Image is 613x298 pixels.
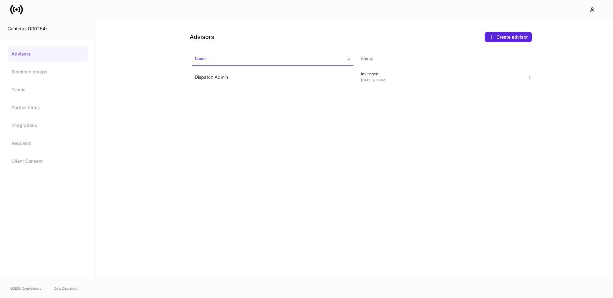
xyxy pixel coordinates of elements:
[190,66,356,88] td: Dispatch Admin
[489,34,528,40] div: Create advisor
[8,153,88,169] a: Client Consent
[8,26,88,32] div: Centeras (100254)
[361,78,385,82] span: [DATE] 9:38 AM
[485,32,532,42] button: Create advisor
[8,64,88,79] a: Resource groups
[8,136,88,151] a: Requests
[54,286,78,291] a: Data Disclaimer
[361,71,517,77] p: Invite sent
[8,100,88,115] a: Partner Firms
[192,52,353,66] span: Name
[361,56,373,62] h6: Status
[359,53,520,66] span: Status
[8,46,88,62] a: Advisors
[195,56,206,62] h6: Name
[190,33,214,41] h4: Advisors
[8,82,88,97] a: Teams
[8,118,88,133] a: Integrations
[10,286,42,291] span: © 2025 OneAdvisory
